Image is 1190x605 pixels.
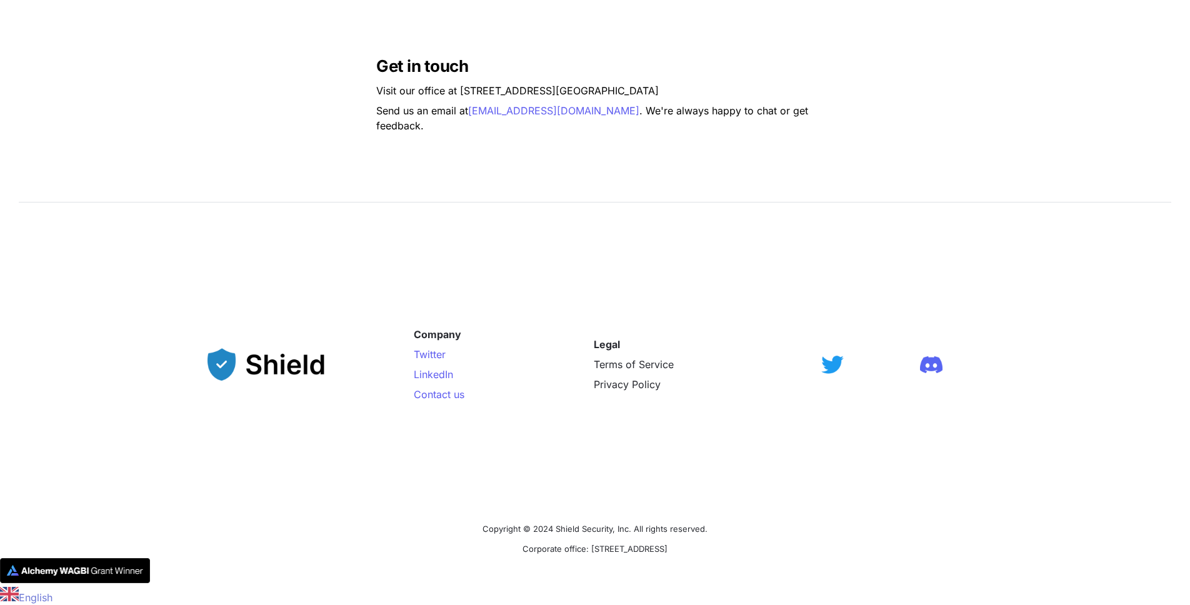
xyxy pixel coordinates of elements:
a: LinkedIn [414,368,453,381]
span: Get in touch [376,56,468,76]
a: [EMAIL_ADDRESS][DOMAIN_NAME] [468,104,639,117]
span: [GEOGRAPHIC_DATA] [556,84,659,97]
a: Terms of Service [594,358,674,371]
a: Contact us [414,388,464,401]
span: Visit our office at [STREET_ADDRESS] [376,84,556,97]
a: Twitter [414,348,446,361]
span: Corporate office: [STREET_ADDRESS] [522,544,667,554]
strong: Legal [594,338,620,351]
span: Copyright © 2024 Shield Security, Inc. All rights reserved. [482,524,707,534]
span: Send us an email at [376,104,468,117]
a: Privacy Policy [594,378,661,391]
strong: Company [414,328,461,341]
